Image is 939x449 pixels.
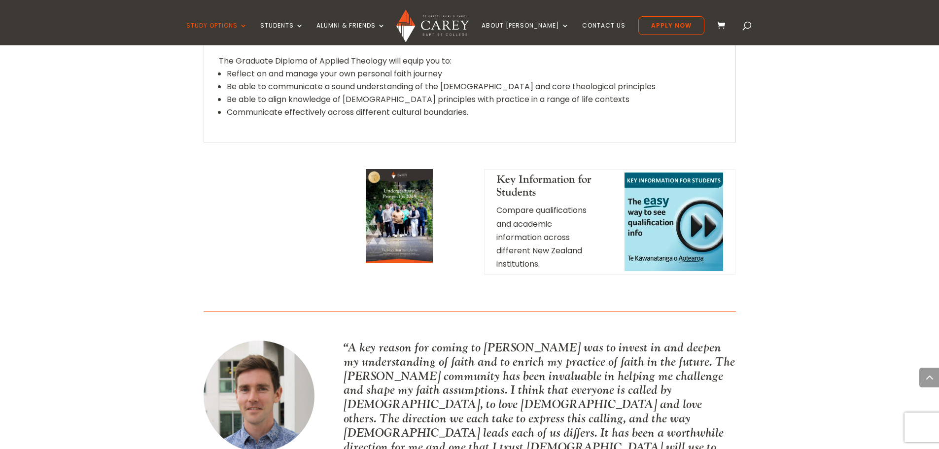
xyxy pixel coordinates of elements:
a: About [PERSON_NAME] [482,22,569,45]
li: Be able to align knowledge of [DEMOGRAPHIC_DATA] principles with practice in a range of life cont... [227,93,721,106]
li: Reflect on and manage your own personal faith journey [227,68,721,80]
a: Study Options [186,22,247,45]
img: Carey Baptist College [396,9,469,42]
a: Alumni & Friends [316,22,385,45]
a: Apply Now [638,16,704,35]
li: Be able to communicate a sound understanding of the [DEMOGRAPHIC_DATA] and core theological princ... [227,80,721,93]
p: The Graduate Diploma of Applied Theology will equip you to: [219,54,721,68]
img: Undergraduate Prospectus Cover 2025 [366,169,432,263]
a: Contact Us [582,22,626,45]
p: Compare qualifications and academic information across different New Zealand institutions. [496,204,598,271]
li: Communicate effectively across different cultural boundaries. [227,106,721,119]
a: Undergraduate Prospectus Cover 2025 [366,255,432,266]
a: Students [260,22,304,45]
h4: Key Information for Students [496,173,598,204]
